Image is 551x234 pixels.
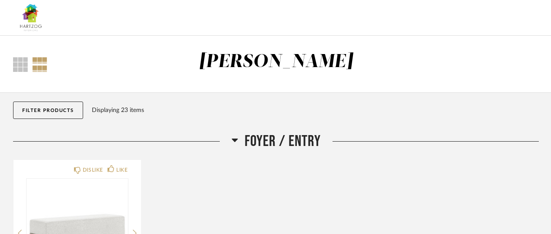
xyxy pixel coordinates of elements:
div: LIKE [116,166,128,174]
div: DISLIKE [83,166,103,174]
button: Filter Products [13,102,83,119]
span: Foyer / Entry [245,132,321,151]
div: [PERSON_NAME] [199,53,353,71]
div: Displaying 23 items [92,105,535,115]
img: 800b80b2-d5f2-45e2-891b-7a9ae03de477.png [13,0,48,35]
